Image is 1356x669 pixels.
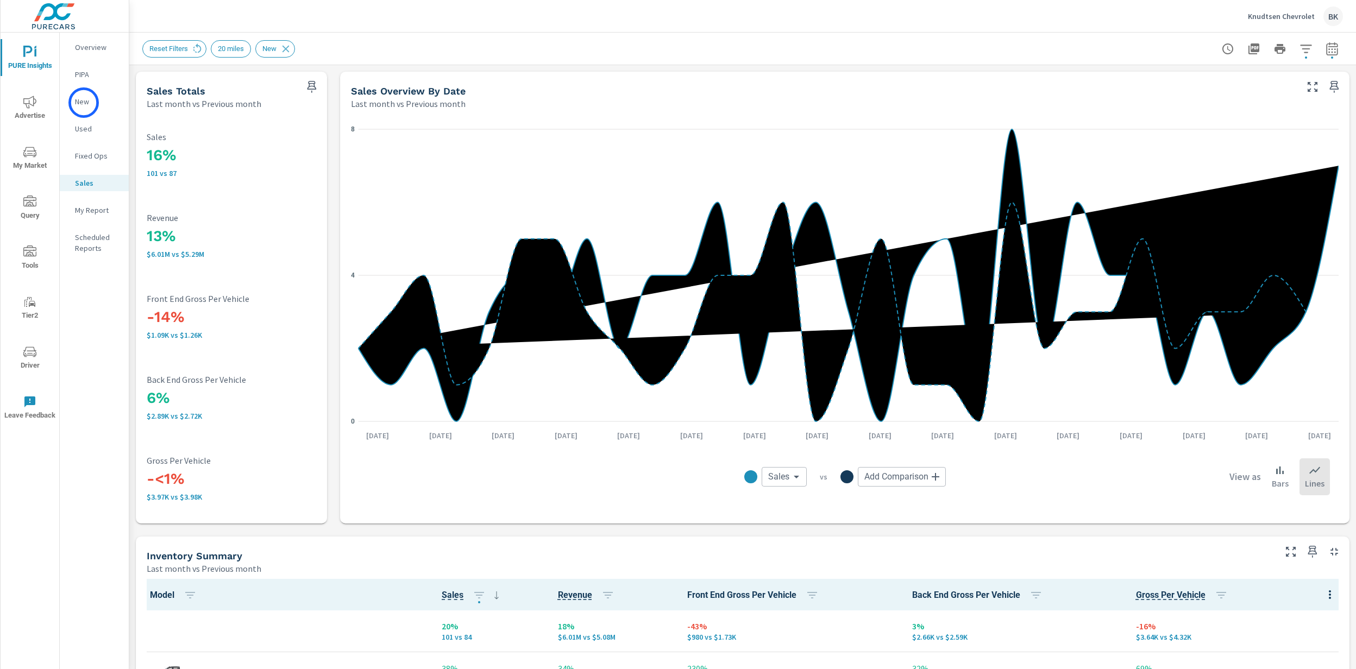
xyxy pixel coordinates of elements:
[1112,430,1150,441] p: [DATE]
[1326,543,1343,560] button: Minimize Widget
[75,205,120,216] p: My Report
[4,46,56,72] span: PURE Insights
[147,227,316,245] h3: 13%
[147,250,316,258] p: $6,008,744 vs $5,294,819
[147,169,316,178] p: 101 vs 87
[142,40,206,58] div: Reset Filters
[60,121,129,137] div: Used
[1301,430,1339,441] p: [DATE]
[858,467,946,487] div: Add Comparison
[147,213,316,223] p: Revenue
[1269,38,1291,60] button: Print Report
[1272,477,1289,490] p: Bars
[442,589,463,602] span: Number of vehicles sold by the dealership over the selected date range. [Source: This data is sou...
[1305,477,1324,490] p: Lines
[351,272,355,279] text: 4
[147,375,316,384] p: Back End Gross Per Vehicle
[807,472,840,482] p: vs
[60,202,129,218] div: My Report
[147,294,316,304] p: Front End Gross Per Vehicle
[60,66,129,83] div: PIPA
[147,308,316,326] h3: -14%
[987,430,1025,441] p: [DATE]
[4,146,56,172] span: My Market
[75,96,120,107] p: New
[912,589,1047,602] span: Back End Gross Per Vehicle
[673,430,711,441] p: [DATE]
[924,430,962,441] p: [DATE]
[75,232,120,254] p: Scheduled Reports
[687,633,895,641] p: $980 vs $1,728
[147,146,316,165] h3: 16%
[442,633,540,641] p: 101 vs 84
[442,620,540,633] p: 20%
[60,229,129,256] div: Scheduled Reports
[1243,38,1265,60] button: "Export Report to PDF"
[4,345,56,372] span: Driver
[1295,38,1317,60] button: Apply Filters
[1248,11,1315,21] p: Knudtsen Chevrolet
[351,418,355,425] text: 0
[1282,543,1299,560] button: Make Fullscreen
[351,97,466,110] p: Last month vs Previous month
[211,45,250,53] span: 20 miles
[147,550,242,561] h5: Inventory Summary
[558,620,670,633] p: 18%
[864,471,928,482] span: Add Comparison
[351,125,355,133] text: 8
[351,85,466,97] h5: Sales Overview By Date
[912,620,1119,633] p: 3%
[147,493,316,501] p: $3,973 vs $3,978
[359,430,397,441] p: [DATE]
[143,45,194,53] span: Reset Filters
[1136,620,1336,633] p: -16%
[1136,589,1206,602] span: Gross Per Vehicle
[303,78,321,96] span: Save this to your personalized report
[484,430,522,441] p: [DATE]
[1049,430,1087,441] p: [DATE]
[736,430,774,441] p: [DATE]
[256,45,283,53] span: New
[912,633,1119,641] p: $2.66K vs $2.59K
[762,467,807,487] div: Sales
[1136,589,1267,602] span: Gross Per Vehicle
[1175,430,1213,441] p: [DATE]
[147,470,316,488] h3: -<1%
[1321,38,1343,60] button: Select Date Range
[558,633,670,641] p: $6,008,744 vs $5,083,275
[60,175,129,191] div: Sales
[255,40,295,58] div: New
[147,389,316,407] h3: 6%
[1238,430,1276,441] p: [DATE]
[687,620,895,633] p: -43%
[547,430,585,441] p: [DATE]
[147,331,316,339] p: $1,086 vs $1,259
[1136,633,1336,641] p: $3,645 vs $4,316
[798,430,836,441] p: [DATE]
[1326,78,1343,96] span: Save this to your personalized report
[1,33,59,432] div: nav menu
[75,178,120,188] p: Sales
[147,562,261,575] p: Last month vs Previous month
[150,589,201,602] span: Model
[558,589,592,602] span: Total sales revenue over the selected date range. [Source: This data is sourced from the dealer’s...
[4,195,56,222] span: Query
[4,395,56,422] span: Leave Feedback
[1304,543,1321,560] span: Save this to your personalized report
[422,430,460,441] p: [DATE]
[861,430,899,441] p: [DATE]
[1304,78,1321,96] button: Make Fullscreen
[147,456,316,465] p: Gross Per Vehicle
[147,85,205,97] h5: Sales Totals
[1229,471,1261,482] h6: View as
[75,123,120,134] p: Used
[75,42,120,53] p: Overview
[147,97,261,110] p: Last month vs Previous month
[1323,7,1343,26] div: BK
[442,589,503,602] span: Sales
[60,148,129,164] div: Fixed Ops
[4,295,56,322] span: Tier2
[75,69,120,80] p: PIPA
[558,589,619,602] span: Revenue
[610,430,648,441] p: [DATE]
